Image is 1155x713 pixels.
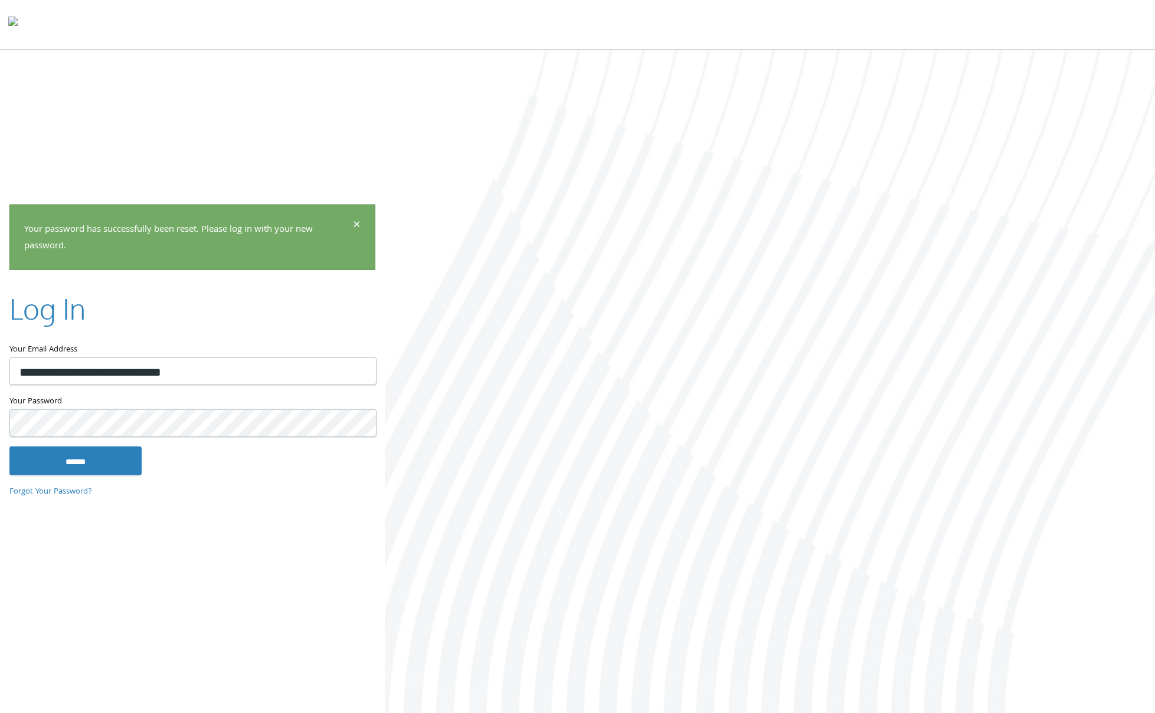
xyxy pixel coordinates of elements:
[353,219,361,233] button: Dismiss alert
[8,12,18,36] img: todyl-logo-dark.svg
[9,395,375,409] label: Your Password
[9,289,86,328] h2: Log In
[9,485,92,498] a: Forgot Your Password?
[24,221,351,255] p: Your password has successfully been reset. Please log in with your new password.
[353,214,361,237] span: ×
